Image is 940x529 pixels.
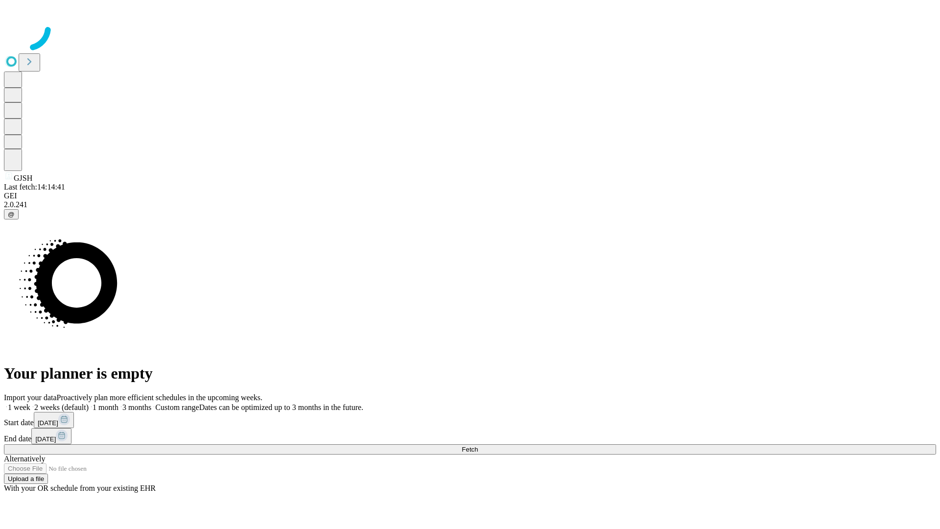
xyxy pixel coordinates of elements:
[34,412,74,428] button: [DATE]
[4,412,936,428] div: Start date
[35,435,56,443] span: [DATE]
[34,403,89,411] span: 2 weeks (default)
[4,393,57,402] span: Import your data
[4,183,65,191] span: Last fetch: 14:14:41
[31,428,71,444] button: [DATE]
[4,200,936,209] div: 2.0.241
[14,174,32,182] span: GJSH
[4,474,48,484] button: Upload a file
[57,393,262,402] span: Proactively plan more efficient schedules in the upcoming weeks.
[4,444,936,455] button: Fetch
[4,192,936,200] div: GEI
[8,403,30,411] span: 1 week
[4,364,936,383] h1: Your planner is empty
[4,428,936,444] div: End date
[155,403,199,411] span: Custom range
[122,403,151,411] span: 3 months
[462,446,478,453] span: Fetch
[93,403,118,411] span: 1 month
[38,419,58,427] span: [DATE]
[8,211,15,218] span: @
[4,455,45,463] span: Alternatively
[4,209,19,219] button: @
[199,403,363,411] span: Dates can be optimized up to 3 months in the future.
[4,484,156,492] span: With your OR schedule from your existing EHR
